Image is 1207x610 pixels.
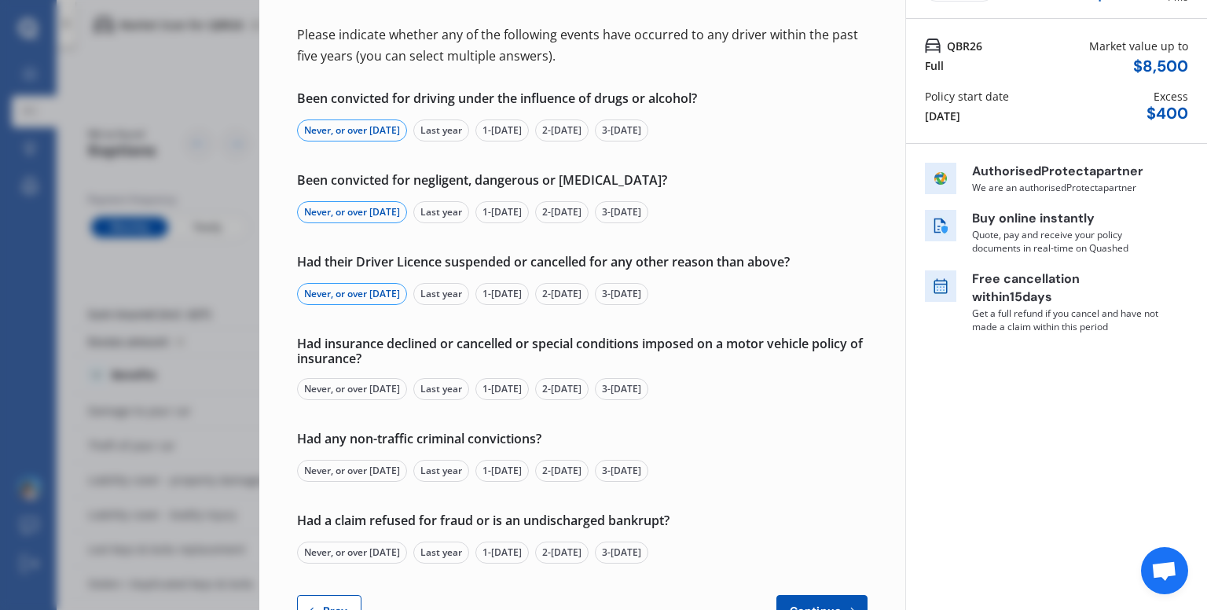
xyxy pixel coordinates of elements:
div: Excess [1154,88,1188,105]
div: Please indicate whether any of the following events have occurred to any driver within the past f... [297,24,868,66]
div: 2-[DATE] [535,378,589,400]
div: Had insurance declined or cancelled or special conditions imposed on a motor vehicle policy of in... [297,336,868,366]
div: 2-[DATE] [535,283,589,305]
div: 2-[DATE] [535,201,589,223]
div: Never, or over [DATE] [297,378,407,400]
div: 3-[DATE] [595,378,648,400]
div: 3-[DATE] [595,201,648,223]
div: Been convicted for driving under the influence of drugs or alcohol? [297,91,868,107]
div: 1-[DATE] [475,542,529,564]
div: 2-[DATE] [535,460,589,482]
a: Open chat [1141,547,1188,594]
div: $ 400 [1146,105,1188,123]
div: Never, or over [DATE] [297,283,407,305]
div: 1-[DATE] [475,201,529,223]
p: Buy online instantly [972,210,1161,228]
div: 3-[DATE] [595,542,648,564]
div: [DATE] [925,108,960,124]
div: 2-[DATE] [535,119,589,141]
p: Get a full refund if you cancel and have not made a claim within this period [972,307,1161,333]
img: buy online icon [925,210,956,241]
p: We are an authorised Protecta partner [972,181,1161,194]
span: QBR26 [947,38,982,54]
div: Last year [413,378,469,400]
div: Last year [413,542,469,564]
p: Free cancellation within 15 days [972,270,1161,307]
div: 2-[DATE] [535,542,589,564]
div: 3-[DATE] [595,119,648,141]
div: Been convicted for negligent, dangerous or [MEDICAL_DATA]? [297,173,868,189]
div: 1-[DATE] [475,378,529,400]
div: Last year [413,283,469,305]
p: Quote, pay and receive your policy documents in real-time on Quashed [972,228,1161,255]
div: 3-[DATE] [595,283,648,305]
div: Had any non-traffic criminal convictions? [297,432,868,447]
div: Last year [413,119,469,141]
div: 1-[DATE] [475,283,529,305]
div: Had a claim refused for fraud or is an undischarged bankrupt? [297,513,868,529]
div: Market value up to [1089,38,1188,54]
div: Never, or over [DATE] [297,460,407,482]
div: Last year [413,201,469,223]
div: 3-[DATE] [595,460,648,482]
div: Never, or over [DATE] [297,542,407,564]
div: 1-[DATE] [475,119,529,141]
div: Had their Driver Licence suspended or cancelled for any other reason than above? [297,255,868,270]
div: Never, or over [DATE] [297,201,407,223]
div: $ 8,500 [1133,57,1188,75]
div: Never, or over [DATE] [297,119,407,141]
img: free cancel icon [925,270,956,302]
div: Policy start date [925,88,1009,105]
div: Full [925,57,944,74]
div: 1-[DATE] [475,460,529,482]
img: insurer icon [925,163,956,194]
p: Authorised Protecta partner [972,163,1161,181]
div: Last year [413,460,469,482]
